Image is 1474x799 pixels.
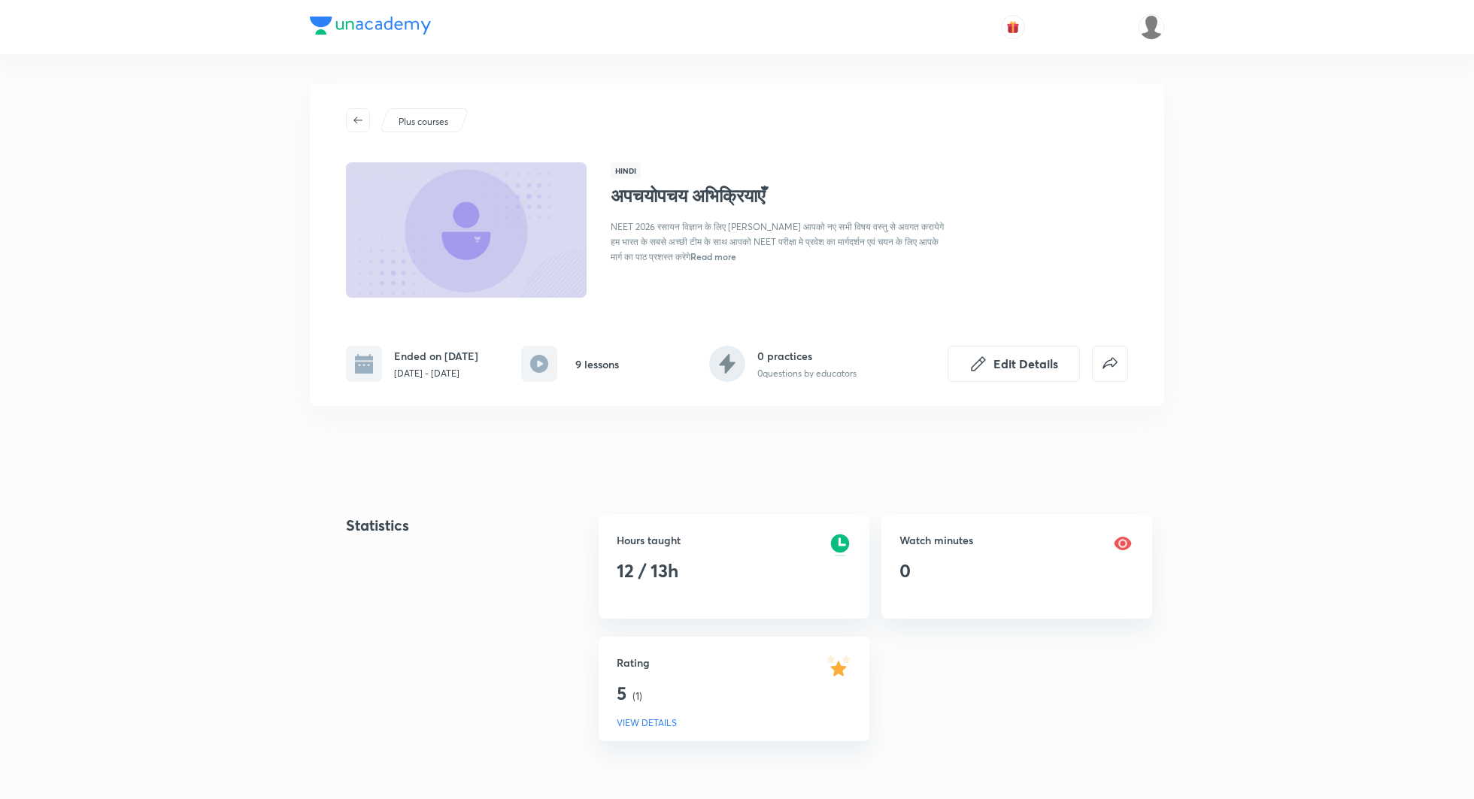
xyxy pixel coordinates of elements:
p: [DATE] - [DATE] [394,367,478,380]
span: NEET 2026 रसायन विज्ञान के लिए [PERSON_NAME] आपको नए सभी विषय वस्तु से अवगत करायेगे हम भारत के सब... [611,221,944,262]
h4: Statistics [346,514,587,537]
p: Plus courses [399,115,448,129]
h6: Watch minutes [899,532,973,548]
h6: Ended on [DATE] [394,348,478,364]
img: Thumbnail [344,161,589,299]
img: avatar [1006,20,1020,34]
h3: 0 [899,560,973,582]
p: (1) [632,688,642,704]
img: Siddharth Mitra [1139,14,1164,40]
h6: 9 lessons [575,356,619,372]
img: rescheduled [829,532,851,556]
p: 0 questions by educators [757,367,857,380]
img: watch minutes [1112,532,1134,555]
span: Read more [690,250,736,262]
img: 3 stars [826,655,851,679]
button: Edit Details [948,346,1080,382]
h1: अपचयोपचय अभिक्रियाएँ [611,185,857,207]
a: Company Logo [310,17,431,38]
button: avatar [1001,15,1025,39]
h6: Hours taught [617,532,681,548]
span: Hindi [611,162,641,179]
h3: 12 / 13h [617,560,681,582]
h3: 5 [617,682,626,704]
img: Company Logo [310,17,431,35]
p: VIEW DETAILS [617,716,677,730]
h6: Rating [617,655,677,670]
button: false [1092,346,1128,382]
a: Plus courses [396,115,451,129]
h6: 0 practices [757,348,857,364]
